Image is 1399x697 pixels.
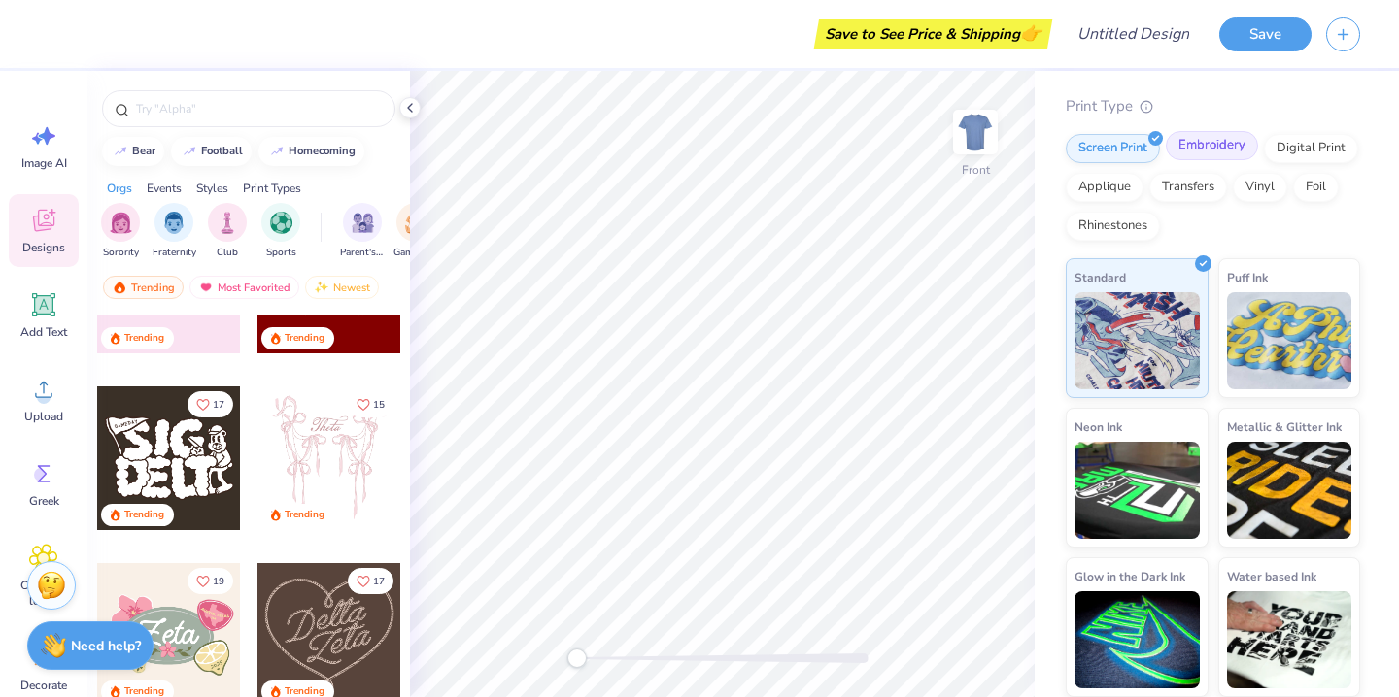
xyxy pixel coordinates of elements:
button: Like [348,391,393,417]
div: Trending [285,331,324,346]
img: Game Day Image [405,212,427,234]
span: Image AI [21,155,67,171]
img: trending.gif [112,281,127,294]
div: Save to See Price & Shipping [819,19,1047,49]
span: Club [217,246,238,260]
span: 17 [213,400,224,410]
span: 17 [373,577,385,586]
button: filter button [153,203,196,260]
span: 👉 [1020,21,1041,45]
span: Upload [24,409,63,424]
span: Metallic & Glitter Ink [1227,416,1342,437]
img: trend_line.gif [113,146,128,157]
img: Sorority Image [110,212,132,234]
span: Decorate [20,678,67,693]
div: Applique [1066,173,1143,202]
img: Puff Ink [1227,292,1352,389]
img: Front [956,113,995,151]
span: Fraternity [153,246,196,260]
span: Puff Ink [1227,267,1268,287]
img: trend_line.gif [182,146,197,157]
button: filter button [208,203,247,260]
img: trend_line.gif [269,146,285,157]
button: Like [188,391,233,417]
div: filter for Sports [261,203,300,260]
div: filter for Parent's Weekend [340,203,385,260]
img: Water based Ink [1227,591,1352,688]
img: Glow in the Dark Ink [1075,591,1200,688]
span: Neon Ink [1075,416,1122,437]
button: Like [188,568,233,594]
div: Print Types [243,180,301,197]
button: Save [1219,17,1312,51]
input: Untitled Design [1062,15,1205,53]
div: Newest [305,276,379,299]
span: Clipart & logos [12,578,76,609]
img: Standard [1075,292,1200,389]
button: Like [348,568,393,594]
div: Print Type [1066,95,1360,117]
div: filter for Club [208,203,247,260]
span: Greek [29,493,59,509]
img: Fraternity Image [163,212,185,234]
div: Rhinestones [1066,212,1160,241]
span: 19 [213,577,224,586]
button: homecoming [258,137,364,166]
div: bear [132,146,155,156]
div: Transfers [1149,173,1227,202]
div: Orgs [107,180,132,197]
span: Sports [266,246,296,260]
div: filter for Sorority [101,203,140,260]
div: Trending [103,276,184,299]
button: football [171,137,252,166]
div: Most Favorited [189,276,299,299]
span: Sorority [103,246,139,260]
img: Club Image [217,212,238,234]
input: Try "Alpha" [134,99,383,118]
div: Accessibility label [567,648,587,668]
div: Styles [196,180,228,197]
span: 15 [373,400,385,410]
div: Front [962,161,990,179]
button: filter button [340,203,385,260]
div: Trending [124,508,164,522]
span: Water based Ink [1227,566,1316,586]
div: filter for Game Day [393,203,438,260]
div: Vinyl [1233,173,1287,202]
div: football [201,146,243,156]
img: Parent's Weekend Image [352,212,374,234]
span: Glow in the Dark Ink [1075,566,1185,586]
img: Neon Ink [1075,442,1200,539]
button: filter button [261,203,300,260]
div: Events [147,180,182,197]
img: newest.gif [314,281,329,294]
div: Screen Print [1066,134,1160,163]
div: Digital Print [1264,134,1358,163]
img: Sports Image [270,212,292,234]
div: Trending [124,331,164,346]
strong: Need help? [71,637,141,655]
div: Foil [1293,173,1339,202]
span: Add Text [20,324,67,340]
img: most_fav.gif [198,281,214,294]
button: bear [102,137,164,166]
span: Designs [22,240,65,255]
button: filter button [101,203,140,260]
span: Game Day [393,246,438,260]
div: homecoming [289,146,356,156]
span: Parent's Weekend [340,246,385,260]
div: Trending [285,508,324,522]
span: Standard [1075,267,1126,287]
button: filter button [393,203,438,260]
div: filter for Fraternity [153,203,196,260]
div: Embroidery [1166,131,1258,160]
img: Metallic & Glitter Ink [1227,442,1352,539]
